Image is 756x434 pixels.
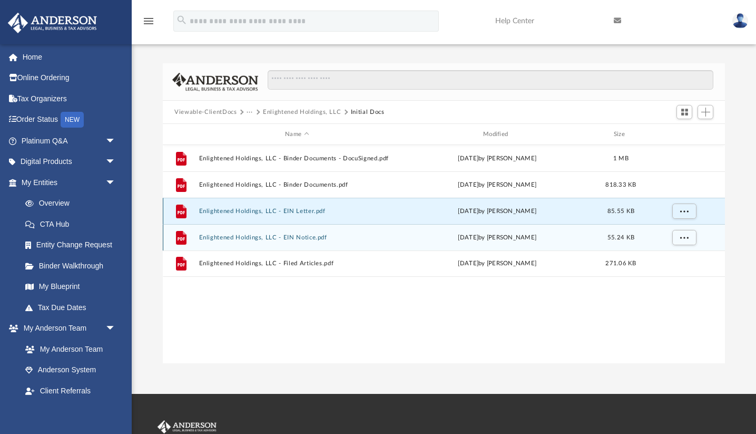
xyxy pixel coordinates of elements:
[672,204,696,219] button: More options
[600,130,642,139] div: Size
[174,108,237,117] button: Viewable-ClientDocs
[199,130,395,139] div: Name
[199,208,395,215] button: Enlightened Holdings, LLC - EIN Letter.pdf
[7,172,132,193] a: My Entitiesarrow_drop_down
[672,230,696,246] button: More options
[676,105,692,120] button: Switch to Grid View
[247,108,253,117] button: ···
[176,14,188,26] i: search
[199,181,395,188] button: Enlightened Holdings, LLC - Binder Documents.pdf
[399,233,595,243] div: [DATE] by [PERSON_NAME]
[15,339,121,360] a: My Anderson Team
[105,318,126,340] span: arrow_drop_down
[142,20,155,27] a: menu
[199,234,395,241] button: Enlightened Holdings, LLC - EIN Notice.pdf
[15,214,132,235] a: CTA Hub
[105,151,126,173] span: arrow_drop_down
[105,130,126,152] span: arrow_drop_down
[263,108,341,117] button: Enlightened Holdings, LLC
[199,260,395,267] button: Enlightened Holdings, LLC - Filed Articles.pdf
[268,70,713,90] input: Search files and folders
[7,130,132,151] a: Platinum Q&Aarrow_drop_down
[698,105,713,120] button: Add
[142,15,155,27] i: menu
[606,261,636,266] span: 271.06 KB
[15,255,132,276] a: Binder Walkthrough
[199,155,395,162] button: Enlightened Holdings, LLC - Binder Documents - DocuSigned.pdf
[15,193,132,214] a: Overview
[351,108,385,117] button: Initial Docs
[7,318,126,339] a: My Anderson Teamarrow_drop_down
[399,259,595,268] div: [DATE] by [PERSON_NAME]
[15,297,132,318] a: Tax Due Dates
[168,130,194,139] div: id
[607,208,634,214] span: 85.55 KB
[399,180,595,190] div: [DATE] by [PERSON_NAME]
[105,172,126,194] span: arrow_drop_down
[7,46,132,67] a: Home
[647,130,721,139] div: id
[61,112,84,128] div: NEW
[155,420,219,434] img: Anderson Advisors Platinum Portal
[163,145,725,364] div: grid
[399,154,595,163] div: [DATE] by [PERSON_NAME]
[7,109,132,131] a: Order StatusNEW
[5,13,100,33] img: Anderson Advisors Platinum Portal
[399,130,595,139] div: Modified
[399,207,595,216] div: [DATE] by [PERSON_NAME]
[607,235,634,240] span: 55.24 KB
[732,13,748,28] img: User Pic
[15,380,126,401] a: Client Referrals
[15,360,126,381] a: Anderson System
[7,88,132,109] a: Tax Organizers
[613,156,629,161] span: 1 MB
[15,276,126,297] a: My Blueprint
[15,235,132,256] a: Entity Change Request
[606,182,636,188] span: 818.33 KB
[7,67,132,89] a: Online Ordering
[7,151,132,172] a: Digital Productsarrow_drop_down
